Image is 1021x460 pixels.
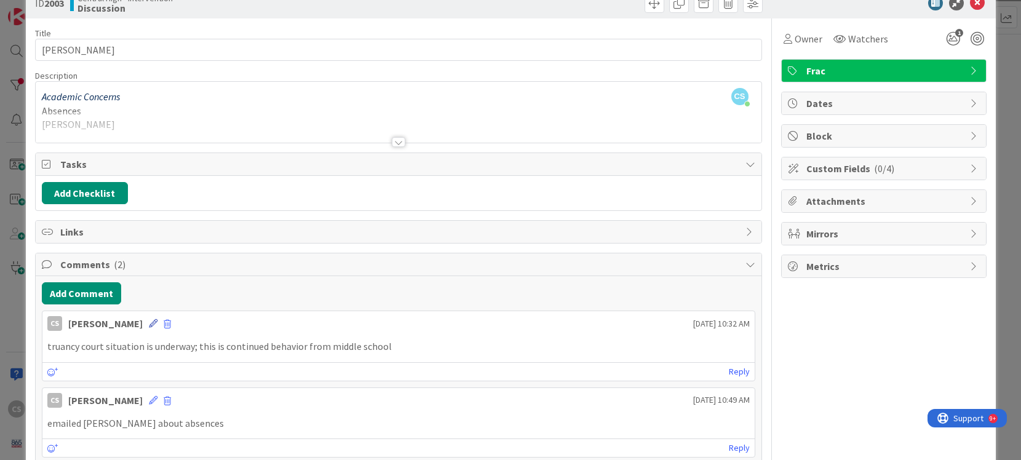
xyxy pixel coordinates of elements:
span: Tasks [60,157,739,172]
span: Owner [795,31,822,46]
div: Move to ... [5,319,1016,330]
div: Sort New > Old [5,40,1016,51]
p: emailed [PERSON_NAME] about absences [47,416,750,430]
div: 9+ [62,5,68,15]
p: truancy court situation is underway; this is continued behavior from middle school [47,339,750,354]
span: [DATE] 10:32 AM [693,317,750,330]
span: Block [806,129,964,143]
div: JOURNAL [5,407,1016,418]
span: Custom Fields [806,161,964,176]
span: Dates [806,96,964,111]
div: Delete [5,62,1016,73]
label: Title [35,28,51,39]
div: SAVE AND GO HOME [5,296,1016,307]
button: Add Comment [42,282,121,304]
div: Move To ... [5,51,1016,62]
div: Delete [5,117,1016,129]
em: Academic Concerns [42,90,120,103]
a: Reply [729,364,750,379]
div: Search for Source [5,173,1016,184]
div: SAVE [5,374,1016,385]
div: CANCEL [5,263,1016,274]
div: Options [5,73,1016,84]
div: Move To ... [5,106,1016,117]
span: Watchers [848,31,888,46]
a: Reply [729,440,750,456]
span: CS [731,88,749,105]
div: DELETE [5,307,1016,319]
div: TODO: put dlg title [5,239,1016,250]
span: Description [35,70,77,81]
div: CANCEL [5,341,1016,352]
div: Magazine [5,195,1016,206]
div: Sort A > Z [5,29,1016,40]
span: Comments [60,257,739,272]
div: CS [47,393,62,408]
div: Add Outline Template [5,162,1016,173]
input: Search outlines [5,16,114,29]
span: Frac [806,63,964,78]
span: Attachments [806,194,964,208]
p: Absences [42,104,755,118]
div: MORE [5,418,1016,429]
input: Search sources [5,429,114,442]
span: Support [26,2,56,17]
div: Rename Outline [5,129,1016,140]
div: [PERSON_NAME] [68,393,143,408]
button: Add Checklist [42,182,128,204]
div: Home [5,330,1016,341]
span: Mirrors [806,226,964,241]
input: type card name here... [35,39,762,61]
div: This outline has no content. Would you like to delete it? [5,285,1016,296]
b: Discussion [77,3,173,13]
div: Visual Art [5,228,1016,239]
div: MOVE [5,352,1016,363]
div: BOOK [5,385,1016,396]
div: Newspaper [5,206,1016,217]
div: Rename [5,95,1016,106]
div: Print [5,151,1016,162]
div: Journal [5,184,1016,195]
div: [PERSON_NAME] [68,316,143,331]
div: Home [5,5,257,16]
span: [DATE] 10:49 AM [693,394,750,406]
span: 1 [955,29,963,37]
div: New source [5,363,1016,374]
span: Links [60,224,739,239]
div: ??? [5,274,1016,285]
div: WEBSITE [5,396,1016,407]
span: ( 2 ) [114,258,125,271]
span: ( 0/4 ) [874,162,894,175]
span: Metrics [806,259,964,274]
div: Download [5,140,1016,151]
div: Sign out [5,84,1016,95]
div: Television/Radio [5,217,1016,228]
div: CS [47,316,62,331]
